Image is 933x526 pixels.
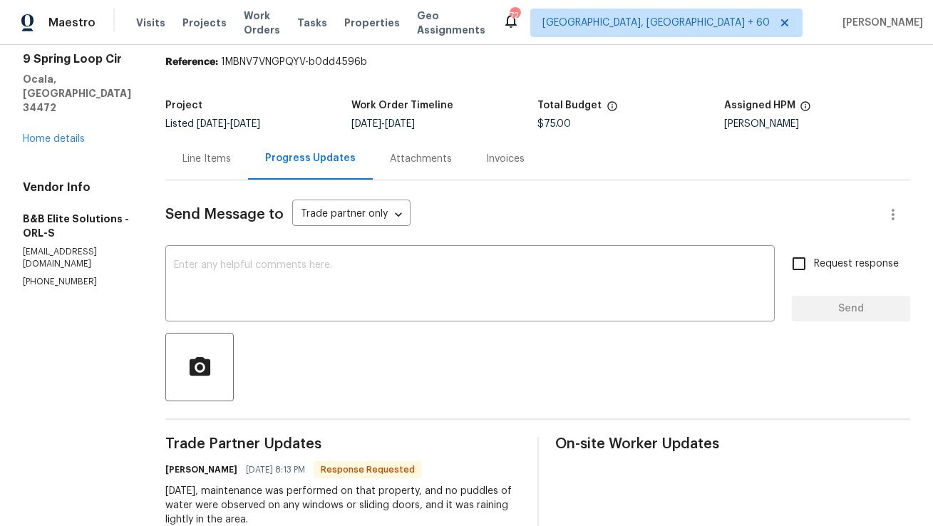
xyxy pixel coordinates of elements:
[165,100,202,110] h5: Project
[297,18,327,28] span: Tasks
[197,119,227,129] span: [DATE]
[48,16,96,30] span: Maestro
[182,16,227,30] span: Projects
[265,151,356,165] div: Progress Updates
[351,119,381,129] span: [DATE]
[542,16,770,30] span: [GEOGRAPHIC_DATA], [GEOGRAPHIC_DATA] + 60
[23,212,131,240] h5: B&B Elite Solutions - ORL-S
[244,9,280,37] span: Work Orders
[486,152,525,166] div: Invoices
[165,57,218,67] b: Reference:
[538,119,572,129] span: $75.00
[385,119,415,129] span: [DATE]
[510,9,520,23] div: 724
[538,100,602,110] h5: Total Budget
[724,119,910,129] div: [PERSON_NAME]
[607,100,618,119] span: The total cost of line items that have been proposed by Opendoor. This sum includes line items th...
[556,437,911,451] span: On-site Worker Updates
[23,246,131,270] p: [EMAIL_ADDRESS][DOMAIN_NAME]
[165,207,284,222] span: Send Message to
[344,16,400,30] span: Properties
[165,119,260,129] span: Listed
[165,437,520,451] span: Trade Partner Updates
[292,203,411,227] div: Trade partner only
[351,100,453,110] h5: Work Order Timeline
[165,55,910,69] div: 1MBNV7VNGPQYV-b0dd4596b
[417,9,485,37] span: Geo Assignments
[246,463,305,477] span: [DATE] 8:13 PM
[390,152,452,166] div: Attachments
[837,16,923,30] span: [PERSON_NAME]
[23,276,131,288] p: [PHONE_NUMBER]
[800,100,811,119] span: The hpm assigned to this work order.
[724,100,795,110] h5: Assigned HPM
[23,52,131,66] h2: 9 Spring Loop Cir
[23,134,85,144] a: Home details
[315,463,421,477] span: Response Requested
[165,463,237,477] h6: [PERSON_NAME]
[351,119,415,129] span: -
[182,152,231,166] div: Line Items
[230,119,260,129] span: [DATE]
[23,72,131,115] h5: Ocala, [GEOGRAPHIC_DATA] 34472
[136,16,165,30] span: Visits
[814,257,899,272] span: Request response
[197,119,260,129] span: -
[23,180,131,195] h4: Vendor Info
